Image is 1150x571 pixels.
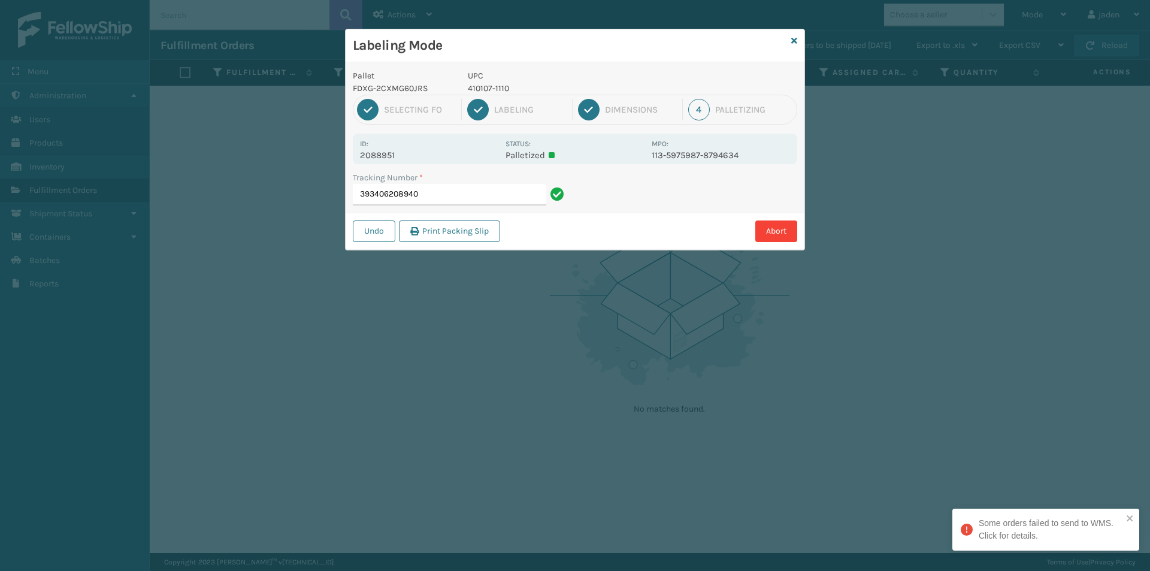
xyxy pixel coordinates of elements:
div: 4 [688,99,710,120]
label: MPO: [652,140,668,148]
p: 2088951 [360,150,498,161]
div: 1 [357,99,379,120]
p: Palletized [506,150,644,161]
p: 113-5975987-8794634 [652,150,790,161]
p: Pallet [353,70,453,82]
p: UPC [468,70,644,82]
div: Labeling [494,104,566,115]
p: FDXG-2CXMG60JRS [353,82,453,95]
label: Status: [506,140,531,148]
div: Some orders failed to send to WMS. Click for details. [979,517,1122,542]
button: Undo [353,220,395,242]
p: 410107-1110 [468,82,644,95]
label: Id: [360,140,368,148]
h3: Labeling Mode [353,37,786,55]
div: 2 [467,99,489,120]
div: Dimensions [605,104,677,115]
button: Print Packing Slip [399,220,500,242]
label: Tracking Number [353,171,423,184]
div: Selecting FO [384,104,456,115]
button: Abort [755,220,797,242]
div: Palletizing [715,104,793,115]
button: close [1126,513,1134,525]
div: 3 [578,99,600,120]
